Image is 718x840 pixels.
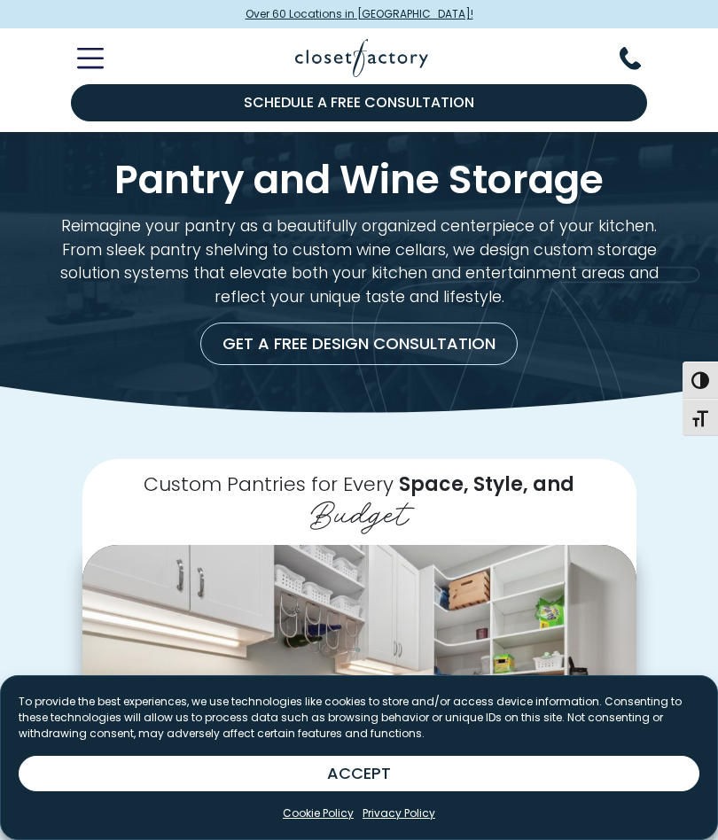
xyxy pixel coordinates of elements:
a: Schedule a Free Consultation [71,84,647,121]
h1: Pantry and Wine Storage [56,160,662,200]
p: Reimagine your pantry as a beautifully organized centerpiece of your kitchen. From sleek pantry s... [56,214,662,308]
button: Toggle Mobile Menu [56,48,104,69]
button: Toggle Font size [683,399,718,436]
img: Closet Factory Logo [295,39,428,77]
a: Privacy Policy [363,805,435,821]
button: ACCEPT [19,756,699,791]
span: Over 60 Locations in [GEOGRAPHIC_DATA]! [246,6,473,22]
span: Space, Style, and [399,471,574,498]
button: Phone Number [620,47,662,70]
span: Custom Pantries for Every [144,471,394,498]
p: To provide the best experiences, we use technologies like cookies to store and/or access device i... [19,694,699,742]
button: Toggle High Contrast [683,362,718,399]
a: Cookie Policy [283,805,354,821]
a: Get a Free Design Consultation [200,323,518,365]
span: Budget [310,486,409,535]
